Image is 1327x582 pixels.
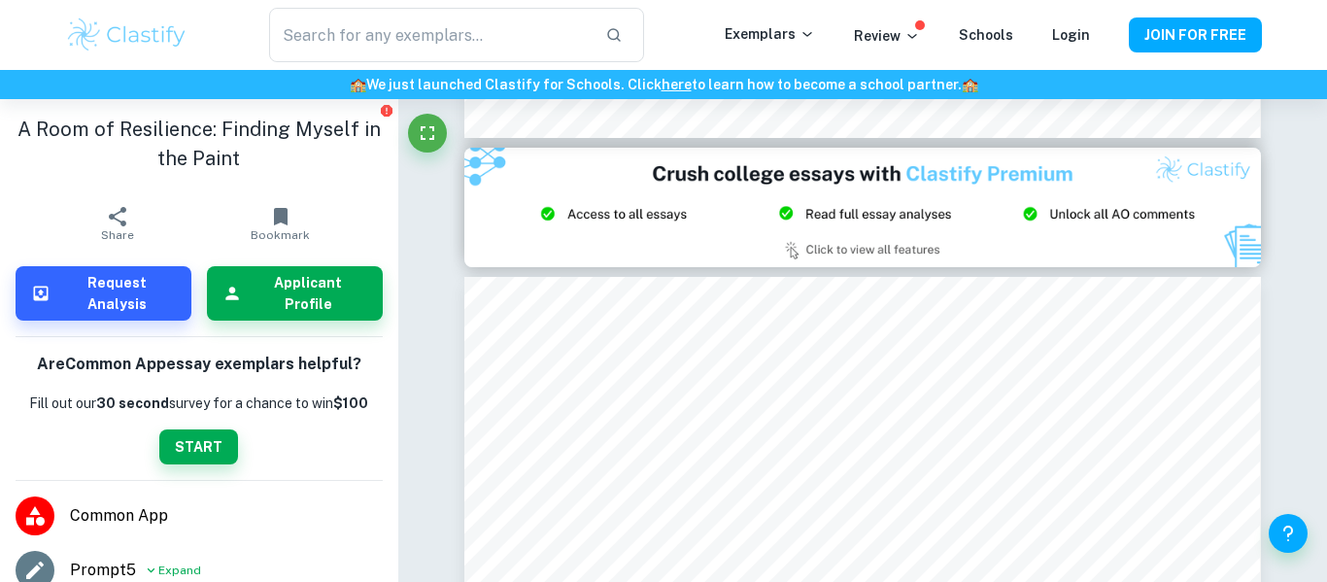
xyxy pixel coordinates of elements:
[962,77,978,92] span: 🏫
[408,114,447,153] button: Fullscreen
[58,272,176,315] h6: Request Analysis
[199,196,362,251] button: Bookmark
[1052,27,1090,43] a: Login
[380,103,394,118] button: Report issue
[70,559,136,582] a: Prompt5
[159,429,238,464] button: START
[350,77,366,92] span: 🏫
[16,266,191,321] button: Request Analysis
[269,8,590,62] input: Search for any exemplars...
[70,559,136,582] span: Prompt 5
[96,395,169,411] b: 30 second
[4,74,1323,95] h6: We just launched Clastify for Schools. Click to learn how to become a school partner.
[333,395,368,411] strong: $100
[464,148,1261,267] img: Ad
[959,27,1013,43] a: Schools
[662,77,692,92] a: here
[36,196,199,251] button: Share
[70,504,383,528] span: Common App
[725,23,815,45] p: Exemplars
[101,228,134,242] span: Share
[250,272,367,315] h6: Applicant Profile
[16,115,383,173] h1: A Room of Resilience: Finding Myself in the Paint
[65,16,188,54] img: Clastify logo
[158,562,201,579] span: Expand
[1129,17,1262,52] button: JOIN FOR FREE
[1269,514,1308,553] button: Help and Feedback
[251,228,310,242] span: Bookmark
[29,393,368,414] p: Fill out our survey for a chance to win
[144,559,201,582] button: Expand
[207,266,383,321] button: Applicant Profile
[854,25,920,47] p: Review
[37,353,361,377] h6: Are Common App essay exemplars helpful?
